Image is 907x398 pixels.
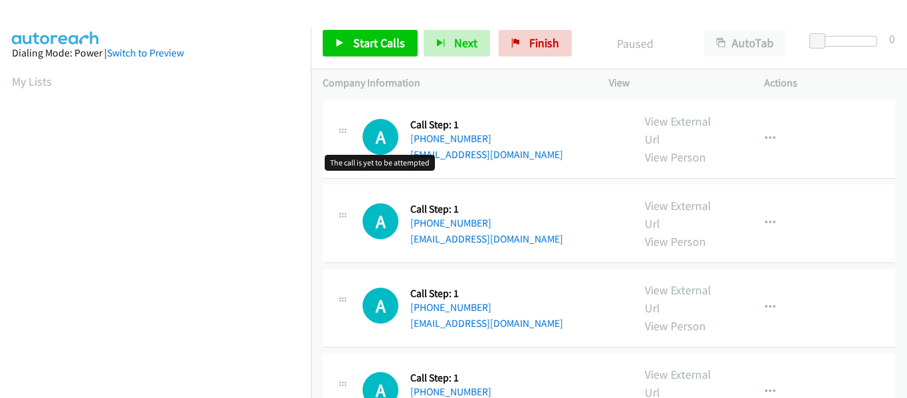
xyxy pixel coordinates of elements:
[410,118,563,132] h5: Call Step: 1
[363,288,398,324] div: The call is yet to be attempted
[410,287,563,300] h5: Call Step: 1
[645,282,711,316] a: View External Url
[889,30,895,48] div: 0
[645,114,711,147] a: View External Url
[363,119,398,155] h1: A
[764,75,896,91] p: Actions
[645,234,706,249] a: View Person
[12,45,299,61] div: Dialing Mode: Power |
[645,318,706,334] a: View Person
[363,203,398,239] div: The call is yet to be attempted
[499,30,572,56] a: Finish
[704,30,786,56] button: AutoTab
[454,35,477,50] span: Next
[410,132,491,145] a: [PHONE_NUMBER]
[323,75,585,91] p: Company Information
[410,371,563,385] h5: Call Step: 1
[325,155,435,171] div: The call is yet to be attempted
[410,385,491,398] a: [PHONE_NUMBER]
[12,74,52,89] a: My Lists
[363,203,398,239] h1: A
[529,35,559,50] span: Finish
[353,35,405,50] span: Start Calls
[410,217,491,229] a: [PHONE_NUMBER]
[590,35,680,52] p: Paused
[645,198,711,231] a: View External Url
[410,301,491,314] a: [PHONE_NUMBER]
[323,30,418,56] a: Start Calls
[107,47,184,59] a: Switch to Preview
[363,288,398,324] h1: A
[410,148,563,161] a: [EMAIL_ADDRESS][DOMAIN_NAME]
[645,149,706,165] a: View Person
[609,75,740,91] p: View
[410,233,563,245] a: [EMAIL_ADDRESS][DOMAIN_NAME]
[410,317,563,330] a: [EMAIL_ADDRESS][DOMAIN_NAME]
[424,30,490,56] button: Next
[410,203,563,216] h5: Call Step: 1
[816,36,877,47] div: Delay between calls (in seconds)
